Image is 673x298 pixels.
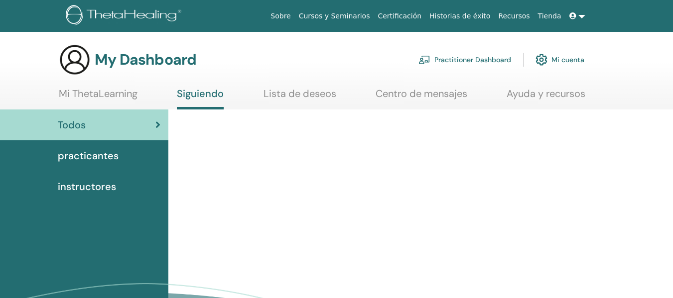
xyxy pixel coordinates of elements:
[58,179,116,194] span: instructores
[59,88,137,107] a: Mi ThetaLearning
[536,49,584,71] a: Mi cuenta
[536,51,547,68] img: cog.svg
[177,88,224,109] a: Siguiendo
[59,44,91,76] img: generic-user-icon.jpg
[425,7,494,25] a: Historias de éxito
[66,5,185,27] img: logo.png
[267,7,294,25] a: Sobre
[418,49,511,71] a: Practitioner Dashboard
[507,88,585,107] a: Ayuda y recursos
[418,55,430,64] img: chalkboard-teacher.svg
[58,148,119,163] span: practicantes
[264,88,336,107] a: Lista de deseos
[374,7,425,25] a: Certificación
[376,88,467,107] a: Centro de mensajes
[534,7,565,25] a: Tienda
[295,7,374,25] a: Cursos y Seminarios
[494,7,534,25] a: Recursos
[58,117,86,132] span: Todos
[95,51,196,69] h3: My Dashboard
